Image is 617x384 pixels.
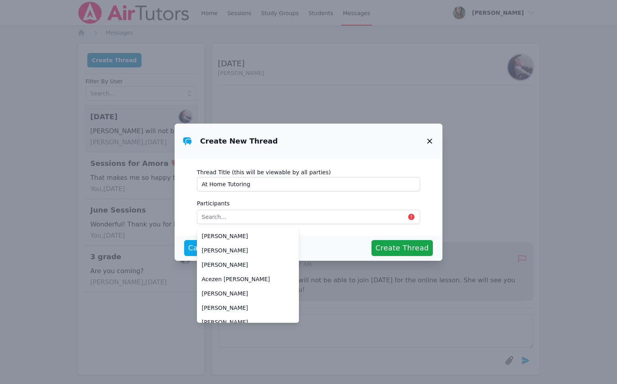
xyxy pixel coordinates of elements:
[197,210,420,224] input: Search...
[375,242,429,254] span: Create Thread
[188,242,214,254] span: Cancel
[202,304,294,312] span: [PERSON_NAME]
[184,240,218,256] button: Cancel
[202,246,294,254] span: [PERSON_NAME]
[197,165,420,177] label: Thread Title (this will be viewable by all parties)
[197,196,420,208] label: Participants
[202,261,294,269] span: [PERSON_NAME]
[202,289,294,297] span: [PERSON_NAME]
[202,232,294,240] span: [PERSON_NAME]
[371,240,433,256] button: Create Thread
[200,136,278,146] h3: Create New Thread
[197,177,420,191] input: ex, 6th Grade Math
[202,318,294,326] span: [PERSON_NAME]
[202,275,294,283] span: Acezen [PERSON_NAME]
